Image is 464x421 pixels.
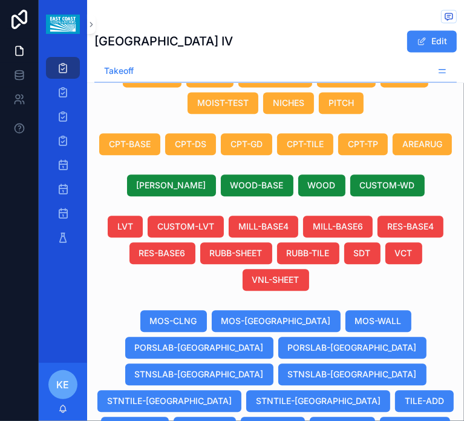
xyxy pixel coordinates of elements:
[407,30,457,52] button: Edit
[273,97,304,109] span: NICHES
[319,92,364,114] button: PITCH
[148,216,224,237] button: CUSTOM-LVT
[287,138,324,150] span: CPT-TILE
[405,395,444,407] span: TILE-ADD
[140,310,207,332] button: MOS-CLNG
[243,269,309,291] button: VNL-SHEET
[288,342,417,354] span: PORSLAB-[GEOGRAPHIC_DATA]
[97,390,241,412] button: STNTILE-[GEOGRAPHIC_DATA]
[125,363,273,385] button: STNSLAB-[GEOGRAPHIC_DATA]
[150,315,197,327] span: MOS-CLNG
[350,174,425,196] button: CUSTOM-WD
[303,216,373,237] button: MILL-BASE6
[197,97,249,109] span: MOIST-TEST
[278,337,426,359] button: PORSLAB-[GEOGRAPHIC_DATA]
[256,395,381,407] span: STNTILE-[GEOGRAPHIC_DATA]
[57,377,70,392] span: KE
[385,242,422,264] button: VCT
[165,133,216,155] button: CPT-DS
[288,368,417,380] span: STNSLAB-[GEOGRAPHIC_DATA]
[387,220,434,233] span: RES-BASE4
[221,315,331,327] span: MOS-[GEOGRAPHIC_DATA]
[212,310,341,332] button: MOS-[GEOGRAPHIC_DATA]
[39,48,87,264] div: scrollable content
[308,179,336,191] span: WOOD
[246,390,390,412] button: STNTILE-[GEOGRAPHIC_DATA]
[109,138,151,150] span: CPT-BASE
[230,179,284,191] span: WOOD-BASE
[355,315,402,327] span: MOS-WALL
[175,138,206,150] span: CPT-DS
[328,97,354,109] span: PITCH
[108,216,143,237] button: LVT
[117,220,133,233] span: LVT
[229,216,298,237] button: MILL-BASE4
[360,179,415,191] span: CUSTOM-WD
[135,342,264,354] span: PORSLAB-[GEOGRAPHIC_DATA]
[298,174,345,196] button: WOOD
[139,247,186,259] span: RES-BASE6
[125,337,273,359] button: PORSLAB-[GEOGRAPHIC_DATA]
[338,133,388,155] button: CPT-TP
[210,247,263,259] span: RUBB-SHEET
[129,242,195,264] button: RES-BASE6
[221,174,293,196] button: WOOD-BASE
[344,242,381,264] button: SDT
[402,138,442,150] span: AREARUG
[46,15,79,34] img: App logo
[157,220,214,233] span: CUSTOM-LVT
[395,247,413,259] span: VCT
[230,138,263,150] span: CPT-GD
[94,33,233,50] h1: [GEOGRAPHIC_DATA] IV
[263,92,314,114] button: NICHES
[277,133,333,155] button: CPT-TILE
[278,363,426,385] button: STNSLAB-[GEOGRAPHIC_DATA]
[137,179,206,191] span: [PERSON_NAME]
[252,274,299,286] span: VNL-SHEET
[99,133,160,155] button: CPT-BASE
[354,247,371,259] span: SDT
[221,133,272,155] button: CPT-GD
[277,242,339,264] button: RUBB-TILE
[135,368,264,380] span: STNSLAB-[GEOGRAPHIC_DATA]
[348,138,378,150] span: CPT-TP
[107,395,232,407] span: STNTILE-[GEOGRAPHIC_DATA]
[395,390,454,412] button: TILE-ADD
[127,174,216,196] button: [PERSON_NAME]
[200,242,272,264] button: RUBB-SHEET
[345,310,411,332] button: MOS-WALL
[104,65,134,77] span: Takeoff
[393,133,452,155] button: AREARUG
[313,220,363,233] span: MILL-BASE6
[238,220,289,233] span: MILL-BASE4
[188,92,258,114] button: MOIST-TEST
[287,247,330,259] span: RUBB-TILE
[377,216,443,237] button: RES-BASE4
